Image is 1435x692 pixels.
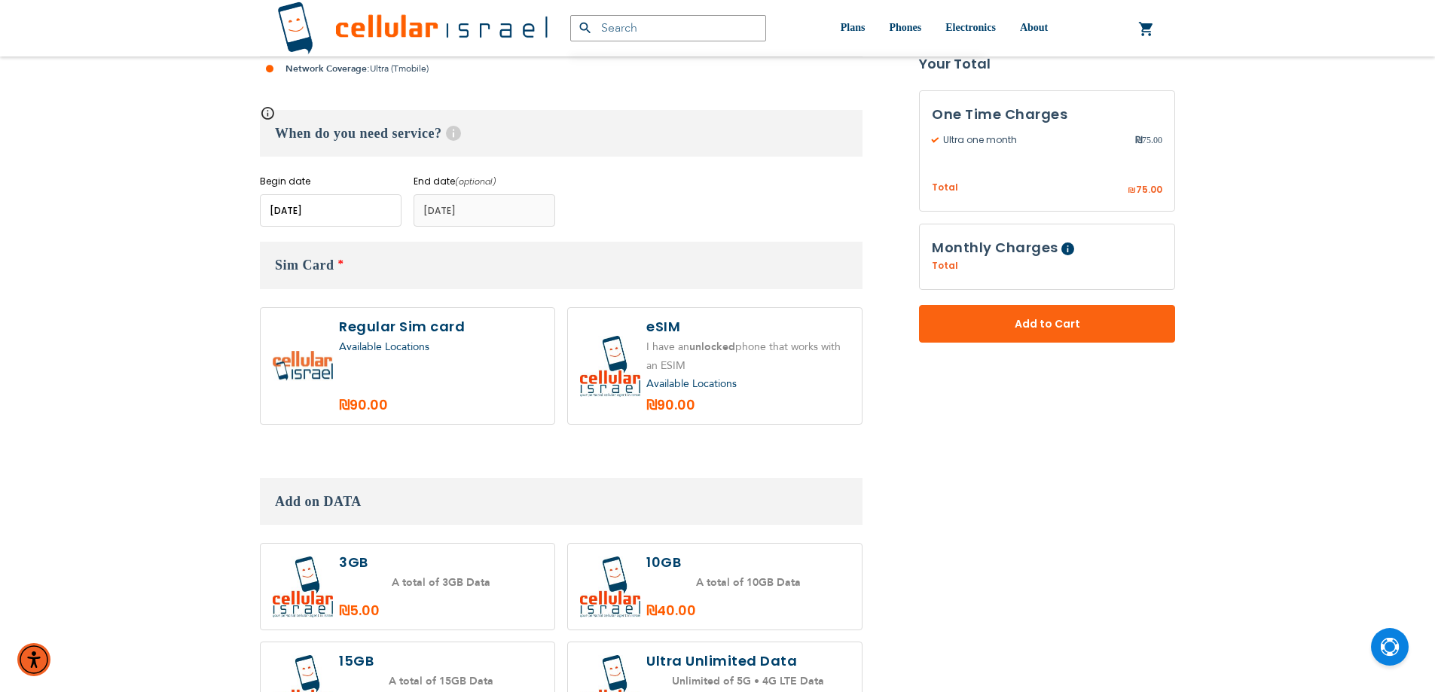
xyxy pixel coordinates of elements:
[339,340,429,354] a: Available Locations
[932,103,1162,126] h3: One Time Charges
[646,376,737,391] a: Available Locations
[414,175,555,188] label: End date
[932,181,958,195] span: Total
[260,57,863,80] li: Ultra (Tmobile)
[414,194,555,227] input: MM/DD/YYYY
[275,494,362,509] span: Add on DATA
[455,175,496,187] i: (optional)
[1136,183,1162,196] span: 75.00
[1135,133,1162,147] span: 75.00
[969,316,1125,332] span: Add to Cart
[1128,184,1136,197] span: ₪
[285,62,370,75] strong: Network Coverage:
[841,22,866,33] span: Plans
[570,15,766,41] input: Search
[1020,22,1048,33] span: About
[945,22,996,33] span: Electronics
[932,260,958,273] span: Total
[1135,133,1142,147] span: ₪
[260,110,863,157] h3: When do you need service?
[889,22,921,33] span: Phones
[919,53,1175,75] strong: Your Total
[260,194,401,227] input: MM/DD/YYYY
[919,306,1175,343] button: Add to Cart
[260,175,401,188] label: Begin date
[275,258,334,273] span: Sim Card
[932,239,1058,258] span: Monthly Charges
[446,126,461,141] span: Help
[17,643,50,676] div: Accessibility Menu
[277,2,548,55] img: Cellular Israel Logo
[1061,243,1074,256] span: Help
[932,133,1135,147] span: Ultra one month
